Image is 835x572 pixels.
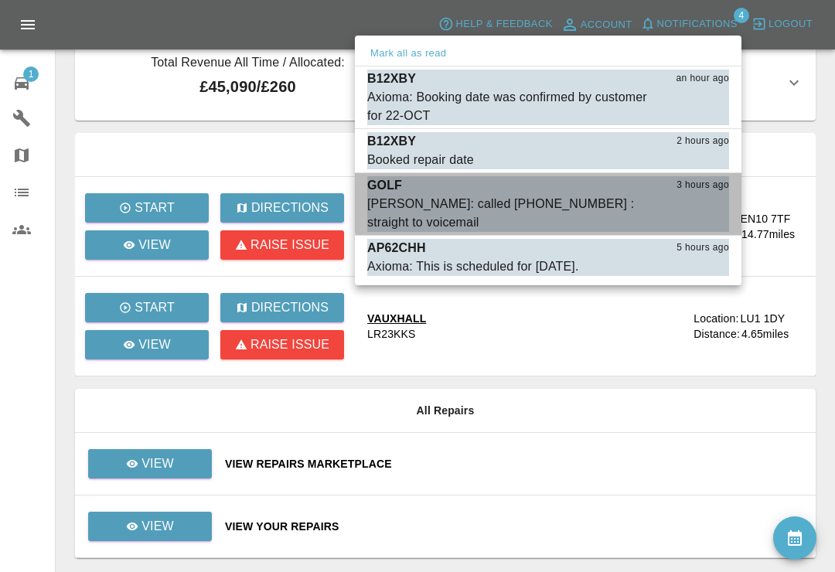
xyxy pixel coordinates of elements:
button: Mark all as read [367,45,449,63]
span: 2 hours ago [677,134,729,149]
span: 3 hours ago [677,178,729,193]
span: 5 hours ago [677,240,729,256]
p: GOLF [367,176,402,195]
p: B12XBY [367,132,416,151]
div: Axioma: Booking date was confirmed by customer for 22-OCT [367,88,652,125]
div: Axioma: This is scheduled for [DATE]. [367,257,579,276]
span: an hour ago [677,71,729,87]
div: Booked repair date [367,151,474,169]
p: AP62CHH [367,239,426,257]
p: B12XBY [367,70,416,88]
div: [PERSON_NAME]: called [PHONE_NUMBER] : straight to voicemail [367,195,652,232]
